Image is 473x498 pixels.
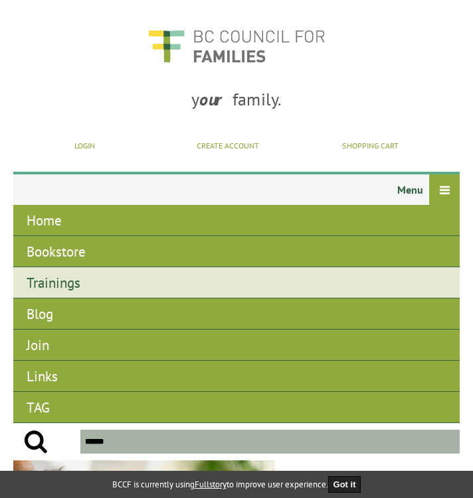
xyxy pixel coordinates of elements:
[13,298,460,330] a: Blog
[328,476,361,493] button: Got it
[13,205,460,236] a: Home
[13,392,460,423] a: TAG
[13,236,460,267] a: Bookstore
[13,330,460,361] a: Join
[199,88,233,110] strong: our
[13,78,460,127] div: y family.
[195,479,227,490] a: Fullstory
[342,141,399,151] a: Shopping Cart
[147,21,326,71] img: BC Council for FAMILIES
[13,267,460,298] a: Trainings
[13,361,460,392] a: Links
[74,141,95,151] a: Login
[13,430,58,454] input: Submit
[13,178,460,205] span: Menu
[197,141,259,151] a: Create Account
